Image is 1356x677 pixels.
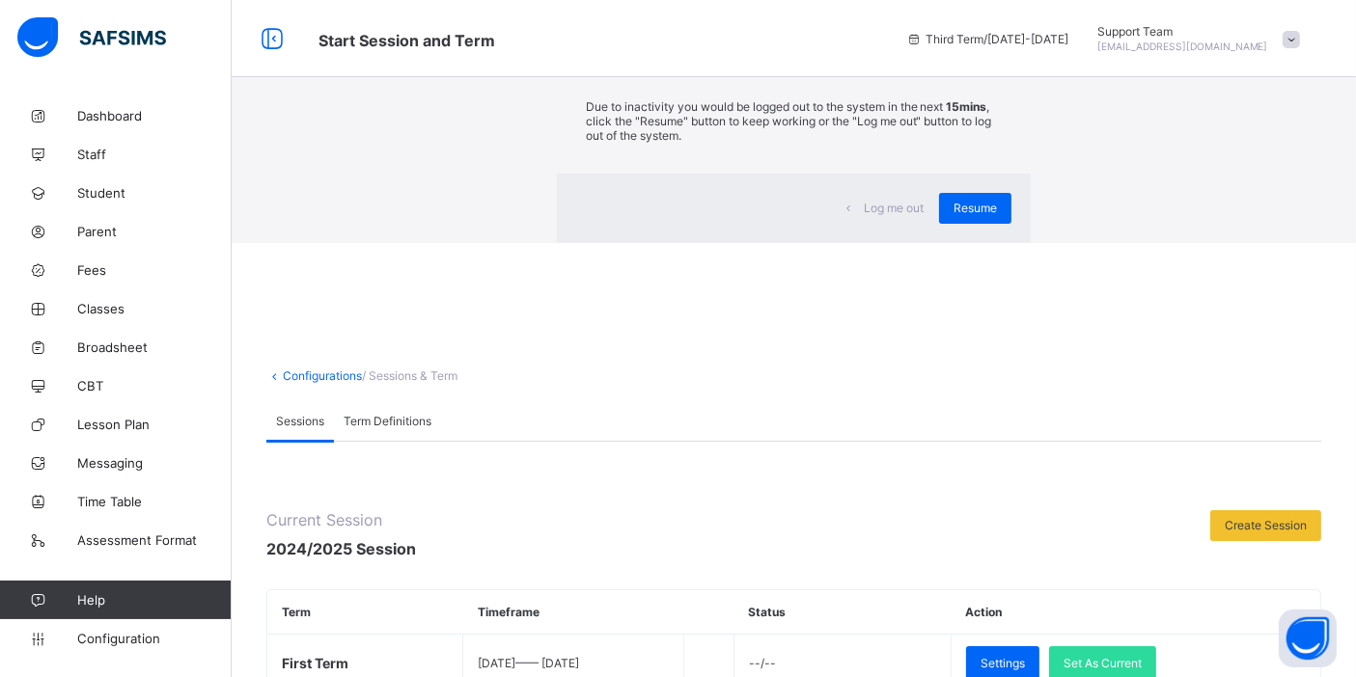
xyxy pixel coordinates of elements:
span: Assessment Format [77,532,232,548]
span: Classes [77,301,232,316]
button: Open asap [1279,609,1337,667]
span: Lesson Plan [77,417,232,432]
span: Help [77,592,231,608]
span: Broadsheet [77,339,232,355]
th: Term [267,590,463,635]
span: Start Session and Term [318,31,495,50]
span: Term Definitions [344,414,431,428]
span: 2024/2025 Session [266,539,416,558]
strong: 15mins [947,99,987,114]
span: First Term [282,655,348,671]
img: safsims [17,17,166,58]
p: Due to inactivity you would be logged out to the system in the next , click the "Resume" button t... [586,99,1003,143]
th: Timeframe [463,590,684,635]
span: [EMAIL_ADDRESS][DOMAIN_NAME] [1097,41,1268,52]
span: Messaging [77,455,232,471]
a: Configurations [283,368,362,383]
span: Staff [77,147,232,162]
span: CBT [77,378,232,393]
span: Support Team [1097,24,1268,39]
span: Time Table [77,494,232,509]
div: SupportTeam [1088,24,1310,53]
span: Fees [77,262,232,278]
span: Configuration [77,631,231,646]
span: / Sessions & Term [362,368,457,383]
span: Settings [981,656,1025,670]
span: Log me out [864,201,924,215]
span: Set As Current [1064,656,1142,670]
span: Student [77,185,232,201]
span: Resume [954,201,997,215]
span: Sessions [276,414,324,428]
span: Dashboard [77,108,232,123]
th: Action [951,590,1320,635]
span: session/term information [906,32,1068,46]
span: Current Session [266,510,416,529]
span: Create Session [1225,518,1307,532]
span: [DATE] —— [DATE] [478,656,579,670]
th: Status [734,590,952,635]
span: Parent [77,224,232,239]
